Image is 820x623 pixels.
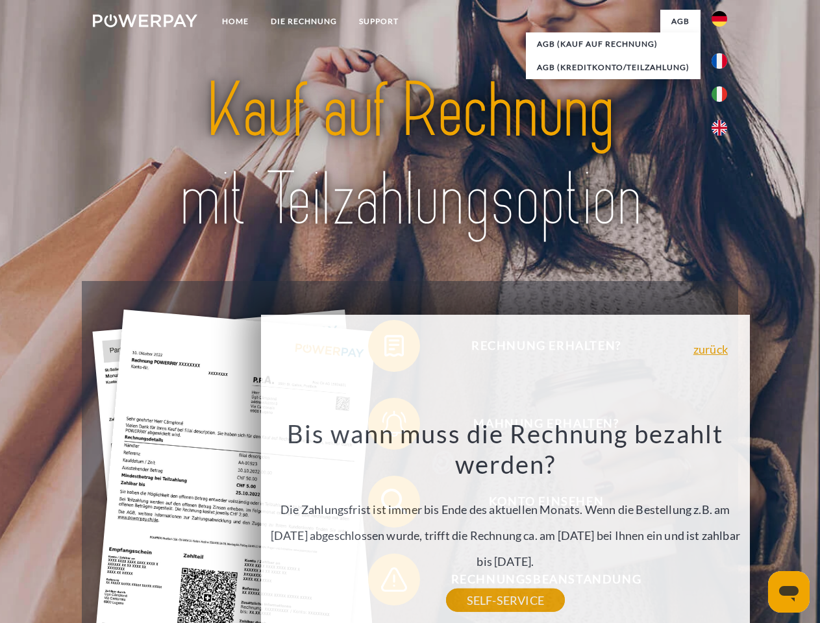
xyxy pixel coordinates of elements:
[712,53,727,69] img: fr
[268,418,742,600] div: Die Zahlungsfrist ist immer bis Ende des aktuellen Monats. Wenn die Bestellung z.B. am [DATE] abg...
[660,10,701,33] a: agb
[211,10,260,33] a: Home
[693,343,728,355] a: zurück
[712,86,727,102] img: it
[348,10,410,33] a: SUPPORT
[260,10,348,33] a: DIE RECHNUNG
[124,62,696,249] img: title-powerpay_de.svg
[526,32,701,56] a: AGB (Kauf auf Rechnung)
[93,14,197,27] img: logo-powerpay-white.svg
[768,571,810,613] iframe: Schaltfläche zum Öffnen des Messaging-Fensters
[268,418,742,480] h3: Bis wann muss die Rechnung bezahlt werden?
[712,120,727,136] img: en
[526,56,701,79] a: AGB (Kreditkonto/Teilzahlung)
[446,589,565,612] a: SELF-SERVICE
[712,11,727,27] img: de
